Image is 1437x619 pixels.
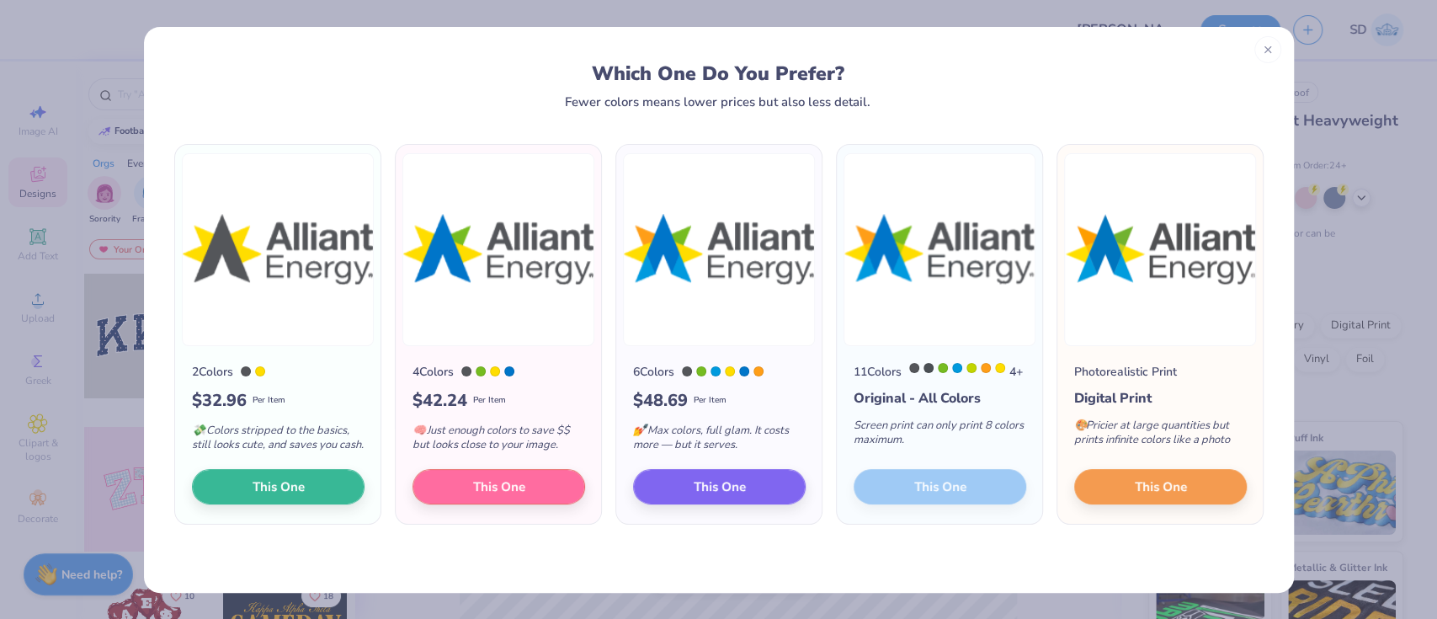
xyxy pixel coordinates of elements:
div: Max colors, full glam. It costs more — but it serves. [633,414,806,469]
span: $ 42.24 [412,388,467,414]
div: 1375 C [981,363,991,373]
div: Cool Gray 11 C [909,363,919,373]
button: This One [192,469,365,504]
img: Photorealistic preview [1064,153,1256,346]
div: Yellow C [255,366,265,376]
span: This One [252,477,304,496]
div: Screen print can only print 8 colors maximum. [854,408,1026,464]
div: Yellow C [725,366,735,376]
div: Yellow C [490,366,500,376]
div: 7540 C [923,363,934,373]
div: 2925 C [952,363,962,373]
button: This One [412,469,585,504]
img: 6 color option [623,153,815,346]
div: 368 C [476,366,486,376]
span: Per Item [473,394,506,407]
div: 2 Colors [192,363,233,381]
div: Colors stripped to the basics, still looks cute, and saves you cash. [192,414,365,469]
div: 3005 C [504,366,514,376]
span: $ 32.96 [192,388,247,414]
div: 11 Colors [854,363,902,381]
div: 2925 C [711,366,721,376]
div: Cool Gray 11 C [461,366,471,376]
span: This One [693,477,745,496]
div: 4 + [909,363,1023,381]
span: Per Item [694,394,726,407]
div: 1375 C [753,366,764,376]
div: Digital Print [1074,388,1247,408]
span: 💅 [633,423,647,438]
span: Per Item [253,394,285,407]
div: Pricier at large quantities but prints infinite colors like a photo [1074,408,1247,464]
img: 2 color option [182,153,374,346]
div: Photorealistic Print [1074,363,1177,381]
img: 11 color option [844,153,1035,346]
span: 🎨 [1074,418,1088,433]
span: 💸 [192,423,205,438]
div: Original - All Colors [854,388,1026,408]
span: This One [472,477,524,496]
div: 6 Colors [633,363,674,381]
div: 368 C [938,363,948,373]
button: This One [1074,469,1247,504]
div: Cool Gray 11 C [241,366,251,376]
button: This One [633,469,806,504]
div: 3005 C [739,366,749,376]
div: Cool Gray 11 C [682,366,692,376]
div: 4 Colors [412,363,454,381]
span: 🧠 [412,423,426,438]
div: Just enough colors to save $$ but looks close to your image. [412,414,585,469]
div: 368 C [696,366,706,376]
span: $ 48.69 [633,388,688,414]
div: 382 C [966,363,977,373]
img: 4 color option [402,153,594,346]
div: Fewer colors means lower prices but also less detail. [565,95,870,109]
span: This One [1134,477,1186,496]
div: Yellow C [995,363,1005,373]
div: Which One Do You Prefer? [189,62,1246,85]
